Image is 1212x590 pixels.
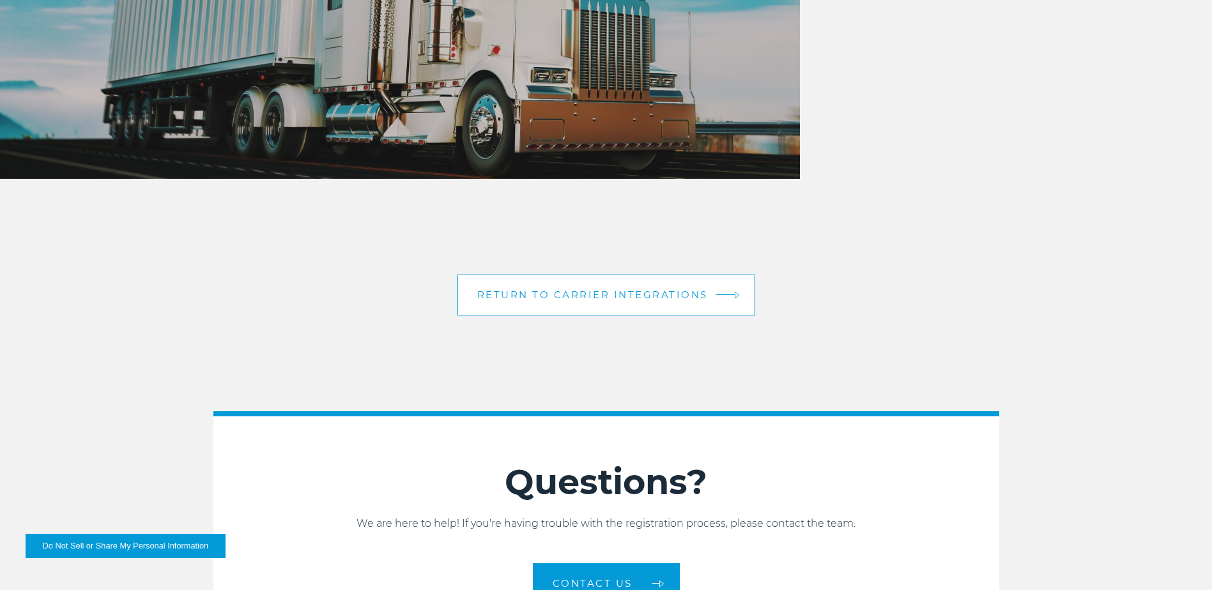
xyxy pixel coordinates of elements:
[477,290,708,299] span: Return to Carrier Integrations
[734,292,739,299] img: arrow
[1148,529,1212,590] iframe: Chat Widget
[26,534,226,558] button: Do Not Sell or Share My Personal Information
[213,461,999,503] h2: Questions?
[213,516,999,531] p: We are here to help! If you're having trouble with the registration process, please contact the t...
[457,275,755,315] a: Return to Carrier Integrations arrow arrow
[553,579,633,588] span: contact us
